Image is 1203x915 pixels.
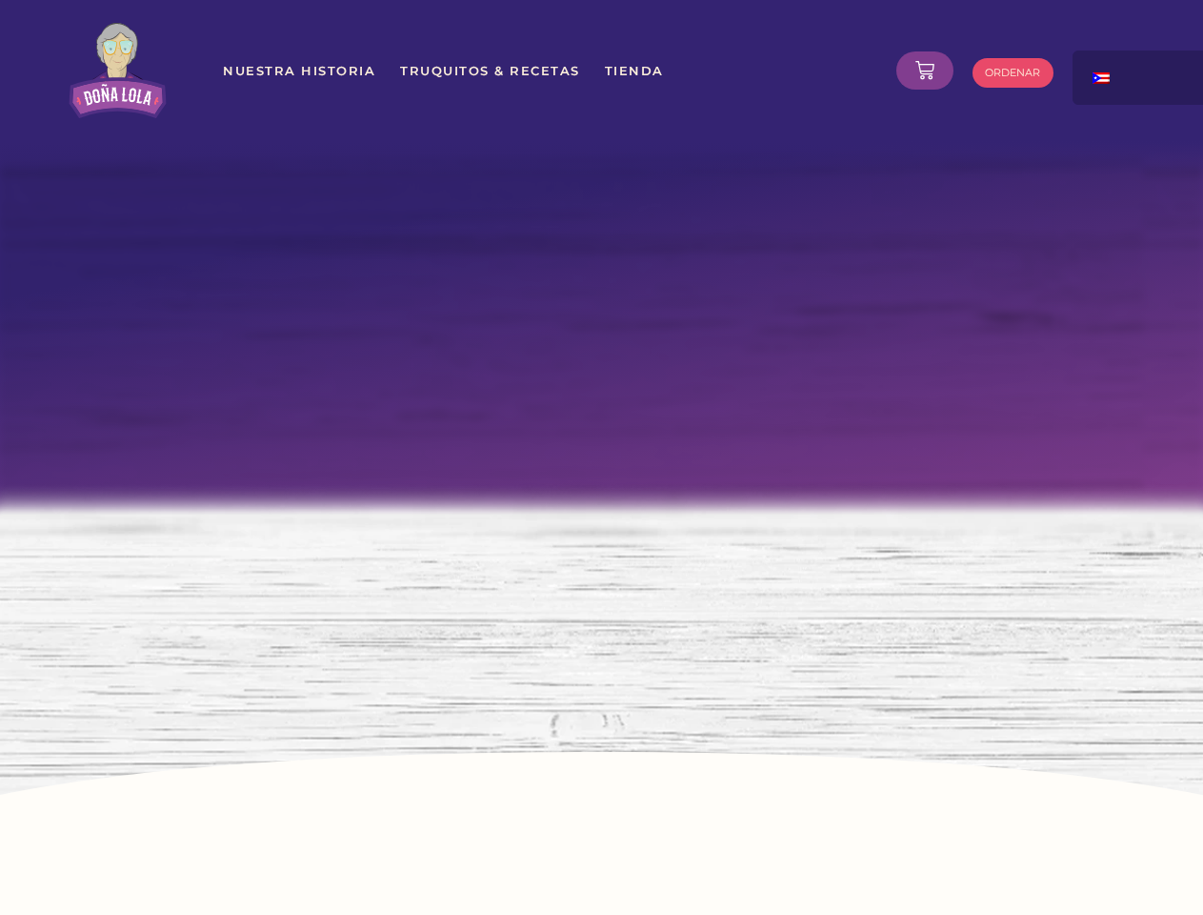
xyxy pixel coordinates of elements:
[1093,72,1110,84] img: Spanish
[985,68,1040,78] span: ORDENAR
[604,53,665,88] a: Tienda
[399,53,581,88] a: Truquitos & Recetas
[222,53,376,88] a: Nuestra Historia
[972,58,1053,88] a: ORDENAR
[222,53,882,88] nav: Menu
